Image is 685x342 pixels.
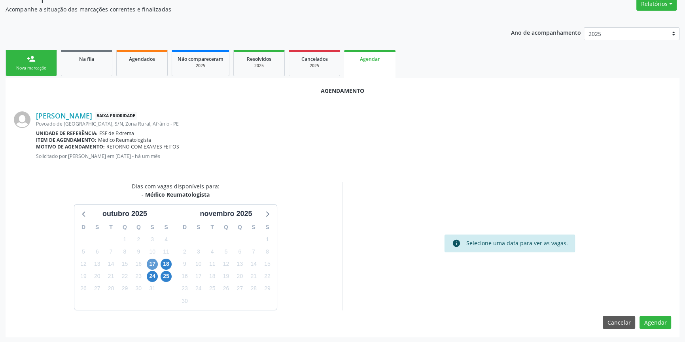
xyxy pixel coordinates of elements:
span: Baixa Prioridade [95,112,137,120]
span: Resolvidos [247,56,271,62]
span: sexta-feira, 28 de novembro de 2025 [248,283,259,294]
span: sexta-feira, 17 de outubro de 2025 [147,259,158,270]
span: segunda-feira, 6 de outubro de 2025 [92,246,103,257]
span: quinta-feira, 6 de novembro de 2025 [234,246,245,257]
span: segunda-feira, 10 de novembro de 2025 [193,259,204,270]
button: Agendar [640,316,671,329]
button: Cancelar [603,316,635,329]
span: segunda-feira, 13 de outubro de 2025 [92,259,103,270]
span: quarta-feira, 26 de novembro de 2025 [220,283,231,294]
span: Médico Reumatologista [98,137,151,143]
div: S [90,221,104,233]
p: Acompanhe a situação das marcações correntes e finalizadas [6,5,477,13]
span: sábado, 11 de outubro de 2025 [161,246,172,257]
div: S [146,221,159,233]
span: quarta-feira, 19 de novembro de 2025 [220,271,231,282]
span: domingo, 5 de outubro de 2025 [78,246,89,257]
span: sábado, 18 de outubro de 2025 [161,259,172,270]
span: quinta-feira, 2 de outubro de 2025 [133,234,144,245]
i: info [452,239,461,248]
span: terça-feira, 7 de outubro de 2025 [106,246,117,257]
span: terça-feira, 4 de novembro de 2025 [207,246,218,257]
span: domingo, 9 de novembro de 2025 [179,259,190,270]
p: Ano de acompanhamento [511,27,581,37]
span: domingo, 12 de outubro de 2025 [78,259,89,270]
span: sexta-feira, 21 de novembro de 2025 [248,271,259,282]
img: img [14,111,30,128]
span: sábado, 25 de outubro de 2025 [161,271,172,282]
p: Solicitado por [PERSON_NAME] em [DATE] - há um mês [36,153,671,160]
div: outubro 2025 [99,209,150,219]
span: Na fila [79,56,94,62]
div: 2025 [239,63,279,69]
div: person_add [27,54,36,63]
span: quinta-feira, 9 de outubro de 2025 [133,246,144,257]
div: D [77,221,91,233]
div: S [247,221,261,233]
span: segunda-feira, 24 de novembro de 2025 [193,283,204,294]
div: Q [132,221,146,233]
span: quarta-feira, 15 de outubro de 2025 [119,259,130,270]
span: segunda-feira, 20 de outubro de 2025 [92,271,103,282]
span: terça-feira, 28 de outubro de 2025 [106,283,117,294]
span: sábado, 1 de novembro de 2025 [262,234,273,245]
span: quinta-feira, 20 de novembro de 2025 [234,271,245,282]
span: Cancelados [301,56,328,62]
span: ESF de Extrema [99,130,134,137]
b: Item de agendamento: [36,137,97,143]
span: Agendados [129,56,155,62]
span: domingo, 2 de novembro de 2025 [179,246,190,257]
b: Unidade de referência: [36,130,98,137]
div: 2025 [178,63,223,69]
span: quarta-feira, 29 de outubro de 2025 [119,283,130,294]
span: terça-feira, 11 de novembro de 2025 [207,259,218,270]
span: quinta-feira, 23 de outubro de 2025 [133,271,144,282]
div: Povoado de [GEOGRAPHIC_DATA], S/N, Zona Rural, Afrânio - PE [36,120,671,127]
a: [PERSON_NAME] [36,111,92,120]
span: sexta-feira, 24 de outubro de 2025 [147,271,158,282]
span: domingo, 19 de outubro de 2025 [78,271,89,282]
span: quarta-feira, 22 de outubro de 2025 [119,271,130,282]
div: Q [118,221,132,233]
span: RETORNO COM EXAMES FEITOS [106,143,179,150]
span: sábado, 8 de novembro de 2025 [262,246,273,257]
div: T [104,221,118,233]
span: sexta-feira, 31 de outubro de 2025 [147,283,158,294]
span: segunda-feira, 27 de outubro de 2025 [92,283,103,294]
div: Dias com vagas disponíveis para: [132,182,220,199]
div: S [191,221,205,233]
span: quarta-feira, 1 de outubro de 2025 [119,234,130,245]
div: S [159,221,173,233]
span: terça-feira, 25 de novembro de 2025 [207,283,218,294]
span: domingo, 23 de novembro de 2025 [179,283,190,294]
div: D [178,221,192,233]
span: terça-feira, 21 de outubro de 2025 [106,271,117,282]
span: quinta-feira, 16 de outubro de 2025 [133,259,144,270]
span: sábado, 15 de novembro de 2025 [262,259,273,270]
span: sexta-feira, 10 de outubro de 2025 [147,246,158,257]
span: sábado, 4 de outubro de 2025 [161,234,172,245]
span: sexta-feira, 14 de novembro de 2025 [248,259,259,270]
span: sábado, 29 de novembro de 2025 [262,283,273,294]
div: Agendamento [14,86,671,95]
div: Q [219,221,233,233]
div: Selecione uma data para ver as vagas. [466,239,568,248]
b: Motivo de agendamento: [36,143,105,150]
span: segunda-feira, 3 de novembro de 2025 [193,246,204,257]
div: - Médico Reumatologista [132,190,220,199]
div: S [261,221,274,233]
span: sábado, 22 de novembro de 2025 [262,271,273,282]
span: sexta-feira, 7 de novembro de 2025 [248,246,259,257]
span: quarta-feira, 8 de outubro de 2025 [119,246,130,257]
span: terça-feira, 18 de novembro de 2025 [207,271,218,282]
div: 2025 [295,63,334,69]
span: domingo, 30 de novembro de 2025 [179,295,190,306]
span: quinta-feira, 30 de outubro de 2025 [133,283,144,294]
span: sexta-feira, 3 de outubro de 2025 [147,234,158,245]
span: quarta-feira, 12 de novembro de 2025 [220,259,231,270]
span: Agendar [360,56,380,62]
span: domingo, 16 de novembro de 2025 [179,271,190,282]
span: domingo, 26 de outubro de 2025 [78,283,89,294]
span: quinta-feira, 13 de novembro de 2025 [234,259,245,270]
span: quarta-feira, 5 de novembro de 2025 [220,246,231,257]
